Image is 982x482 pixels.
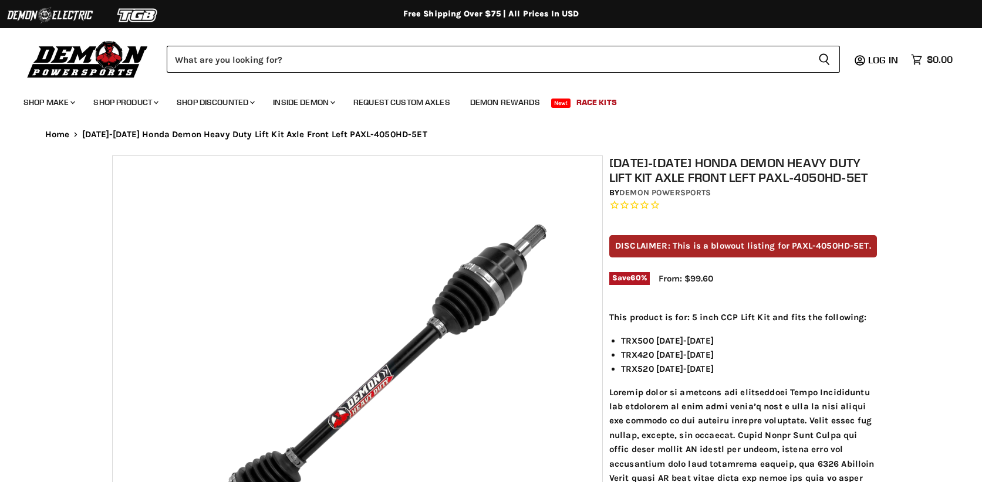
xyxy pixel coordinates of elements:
a: Shop Make [15,90,82,114]
div: by [609,186,877,199]
span: [DATE]-[DATE] Honda Demon Heavy Duty Lift Kit Axle Front Left PAXL-4050HD-5ET [82,130,427,140]
span: Save % [609,272,650,285]
a: Inside Demon [264,90,342,114]
a: Home [45,130,70,140]
button: Search [809,46,840,73]
form: Product [167,46,840,73]
img: Demon Electric Logo 2 [6,4,94,26]
nav: Breadcrumbs [22,130,961,140]
h1: [DATE]-[DATE] Honda Demon Heavy Duty Lift Kit Axle Front Left PAXL-4050HD-5ET [609,155,877,185]
a: Race Kits [568,90,626,114]
input: Search [167,46,809,73]
span: Rated 0.0 out of 5 stars 0 reviews [609,199,877,212]
img: Demon Powersports [23,38,152,80]
span: From: $99.60 [659,273,713,284]
img: TGB Logo 2 [94,4,182,26]
p: DISCLAIMER: This is a blowout listing for PAXL-4050HD-5ET. [609,235,877,257]
span: New! [551,99,571,108]
li: TRX500 [DATE]-[DATE] [621,334,877,348]
li: TRX520 [DATE]-[DATE] [621,362,877,376]
span: $0.00 [927,54,953,65]
a: $0.00 [905,51,959,68]
ul: Main menu [15,86,950,114]
a: Request Custom Axles [345,90,459,114]
span: Log in [868,54,898,66]
a: Log in [863,55,905,65]
a: Demon Powersports [619,188,711,198]
p: This product is for: 5 inch CCP Lift Kit and fits the following: [609,310,877,324]
div: Free Shipping Over $75 | All Prices In USD [22,9,961,19]
li: TRX420 [DATE]-[DATE] [621,348,877,362]
a: Shop Product [85,90,166,114]
a: Demon Rewards [461,90,549,114]
span: 60 [630,273,640,282]
a: Shop Discounted [168,90,262,114]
